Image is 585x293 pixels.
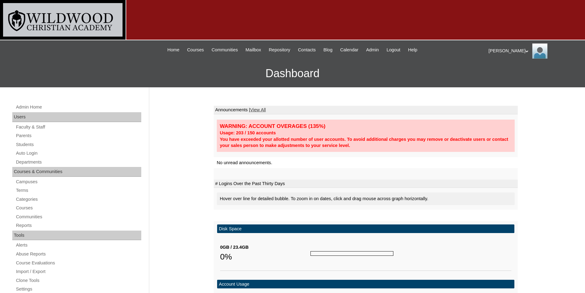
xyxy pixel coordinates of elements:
[214,106,518,114] td: Announcements |
[387,46,400,53] span: Logout
[295,46,319,53] a: Contacts
[298,46,316,53] span: Contacts
[15,213,141,221] a: Communities
[220,123,512,130] div: WARNING: ACCOUNT OVERAGES (135%)
[15,158,141,166] a: Departments
[340,46,358,53] span: Calendar
[15,187,141,194] a: Terms
[3,3,123,37] img: logo-white.png
[15,132,141,140] a: Parents
[167,46,179,53] span: Home
[15,277,141,284] a: Clone Tools
[243,46,264,53] a: Mailbox
[217,280,514,289] td: Account Usage
[15,268,141,275] a: Import / Export
[15,123,141,131] a: Faculty & Staff
[212,46,238,53] span: Communities
[12,167,141,177] div: Courses & Communities
[15,204,141,212] a: Courses
[15,250,141,258] a: Abuse Reports
[214,157,518,168] td: No unread announcements.
[15,241,141,249] a: Alerts
[366,46,379,53] span: Admin
[220,244,310,251] div: 0GB / 23.4GB
[15,149,141,157] a: Auto Login
[164,46,182,53] a: Home
[220,136,512,149] div: You have exceeded your allotted number of user accounts. To avoid additional charges you may remo...
[12,112,141,122] div: Users
[15,285,141,293] a: Settings
[323,46,332,53] span: Blog
[12,231,141,240] div: Tools
[15,141,141,148] a: Students
[250,107,266,112] a: View All
[220,130,276,135] strong: Usage: 203 / 150 accounts
[15,103,141,111] a: Admin Home
[214,180,518,188] td: # Logins Over the Past Thirty Days
[209,46,241,53] a: Communities
[217,192,515,205] div: Hover over line for detailed bubble. To zoom in on dates, click and drag mouse across graph horiz...
[246,46,261,53] span: Mailbox
[3,60,582,87] h3: Dashboard
[184,46,207,53] a: Courses
[408,46,417,53] span: Help
[363,46,382,53] a: Admin
[266,46,293,53] a: Repository
[337,46,361,53] a: Calendar
[384,46,404,53] a: Logout
[269,46,290,53] span: Repository
[15,222,141,229] a: Reports
[15,259,141,267] a: Course Evaluations
[15,196,141,203] a: Categories
[405,46,420,53] a: Help
[220,251,310,263] div: 0%
[187,46,204,53] span: Courses
[217,224,514,233] td: Disk Space
[15,178,141,186] a: Campuses
[320,46,335,53] a: Blog
[532,43,548,59] img: Jill Isaac
[489,43,579,59] div: [PERSON_NAME]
